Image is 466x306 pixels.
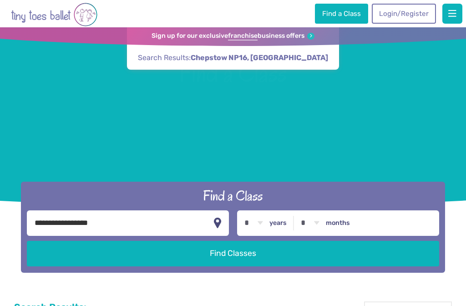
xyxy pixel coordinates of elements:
strong: franchise [228,32,258,41]
a: Sign up for our exclusivefranchisebusiness offers [152,32,314,41]
strong: Chepstow NP16, [GEOGRAPHIC_DATA] [191,53,328,62]
a: Login/Register [372,4,436,24]
h2: Find a Class [27,187,439,205]
a: Find a Class [315,4,368,24]
label: months [326,219,350,227]
div: Search Results: [127,27,339,70]
button: Find Classes [27,241,439,266]
img: tiny toes ballet [11,2,97,27]
label: years [269,219,287,227]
